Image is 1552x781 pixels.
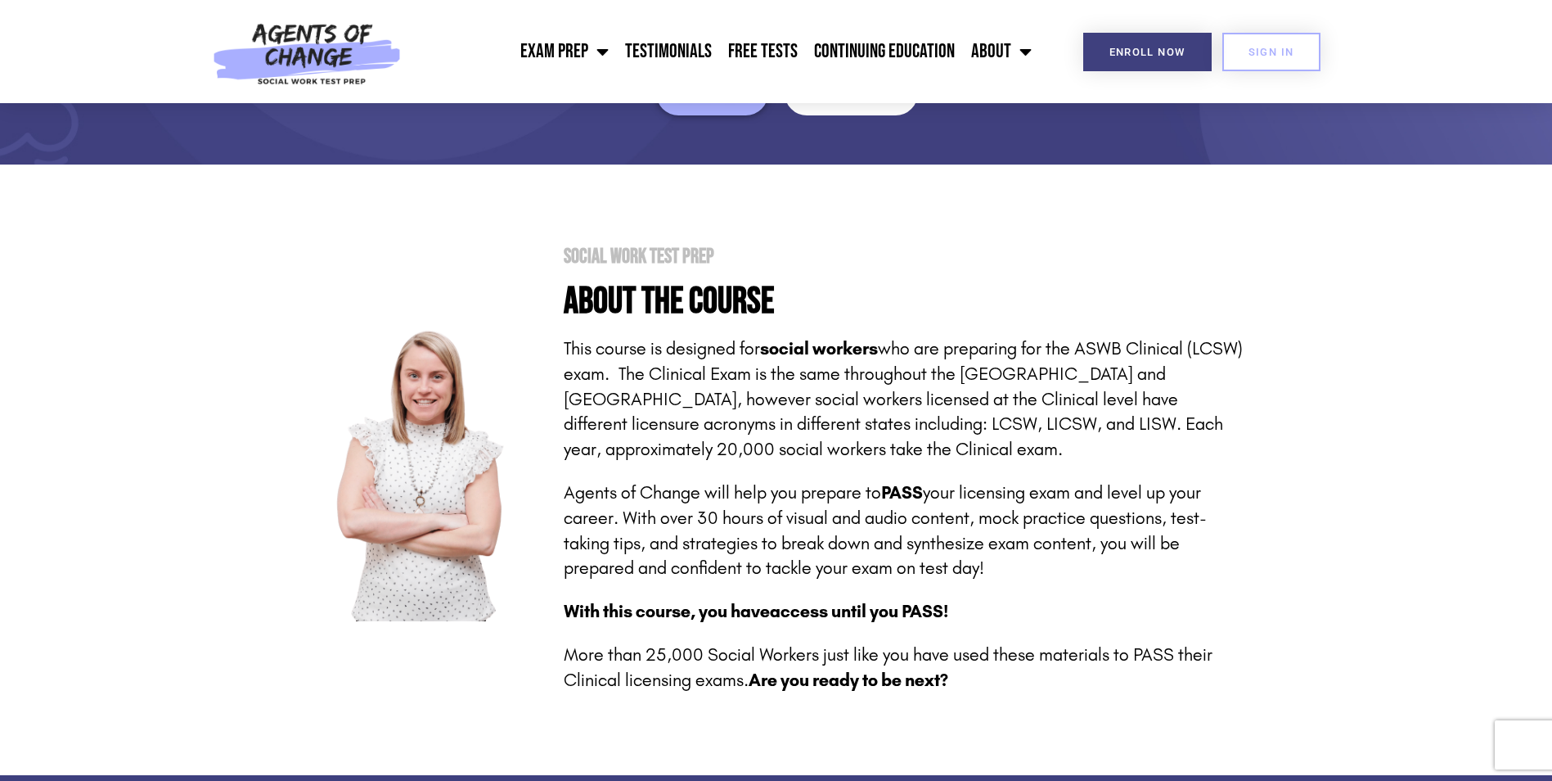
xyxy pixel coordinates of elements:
[749,670,948,691] strong: Are you ready to be next?
[806,31,963,72] a: Continuing Education
[760,338,878,359] strong: social workers
[1083,33,1212,71] a: Enroll Now
[1222,33,1320,71] a: SIGN IN
[564,643,1243,693] p: More than 25,000 Social Workers just like you have used these materials to PASS their Clinical li...
[564,283,1243,320] h4: About the Course
[564,481,1243,581] p: Agents of Change will help you prepare to your licensing exam and level up your career. With over...
[564,336,1243,463] p: This course is designed for who are preparing for the ASWB Clinical (LCSW) exam. The Clinical Exa...
[1248,47,1294,57] span: SIGN IN
[410,31,1040,72] nav: Menu
[617,31,720,72] a: Testimonials
[770,601,948,622] span: access until you PASS!
[564,246,1243,267] h2: Social Work Test Prep
[963,31,1040,72] a: About
[881,482,923,503] strong: PASS
[512,31,617,72] a: Exam Prep
[720,31,806,72] a: Free Tests
[564,601,770,622] span: With this course, you have
[1109,47,1185,57] span: Enroll Now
